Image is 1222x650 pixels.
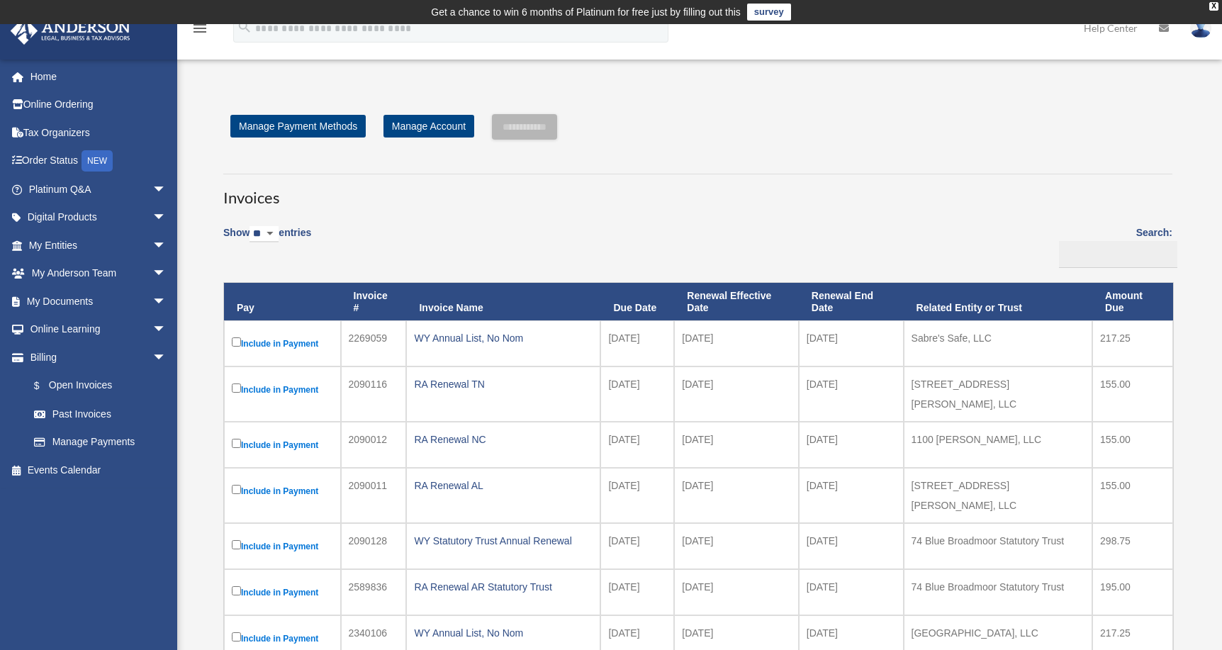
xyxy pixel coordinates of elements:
td: [DATE] [799,523,904,569]
select: Showentries [250,226,279,242]
td: [STREET_ADDRESS][PERSON_NAME], LLC [904,366,1093,422]
input: Search: [1059,241,1177,268]
td: 2090116 [341,366,407,422]
td: 1100 [PERSON_NAME], LLC [904,422,1093,468]
td: [DATE] [600,366,674,422]
label: Include in Payment [232,335,333,352]
td: Sabre's Safe, LLC [904,320,1093,366]
th: Pay: activate to sort column descending [224,283,341,321]
td: [DATE] [600,569,674,615]
td: [DATE] [674,366,799,422]
td: [STREET_ADDRESS][PERSON_NAME], LLC [904,468,1093,523]
td: [DATE] [600,523,674,569]
a: My Entitiesarrow_drop_down [10,231,188,259]
span: $ [42,377,49,395]
label: Include in Payment [232,381,333,398]
td: 74 Blue Broadmoor Statutory Trust [904,523,1093,569]
input: Include in Payment [232,485,241,494]
a: Order StatusNEW [10,147,188,176]
input: Include in Payment [232,632,241,641]
a: My Documentsarrow_drop_down [10,287,188,315]
div: RA Renewal AR Statutory Trust [414,577,593,597]
td: [DATE] [600,422,674,468]
label: Include in Payment [232,583,333,601]
a: Digital Productsarrow_drop_down [10,203,188,232]
a: Events Calendar [10,456,188,484]
td: [DATE] [799,468,904,523]
input: Include in Payment [232,383,241,393]
img: User Pic [1190,18,1211,38]
a: Home [10,62,188,91]
td: 155.00 [1092,366,1173,422]
label: Show entries [223,224,311,257]
td: [DATE] [799,366,904,422]
td: [DATE] [799,320,904,366]
td: [DATE] [674,569,799,615]
a: Online Ordering [10,91,188,119]
label: Include in Payment [232,537,333,555]
div: NEW [82,150,113,172]
div: RA Renewal TN [414,374,593,394]
td: [DATE] [674,320,799,366]
input: Include in Payment [232,439,241,448]
div: close [1209,2,1218,11]
span: arrow_drop_down [152,343,181,372]
span: arrow_drop_down [152,231,181,260]
td: [DATE] [799,422,904,468]
div: WY Statutory Trust Annual Renewal [414,531,593,551]
a: Online Learningarrow_drop_down [10,315,188,344]
a: Manage Payments [20,428,181,456]
input: Include in Payment [232,540,241,549]
i: menu [191,20,208,37]
h3: Invoices [223,174,1172,209]
a: My Anderson Teamarrow_drop_down [10,259,188,288]
td: 2090128 [341,523,407,569]
td: 2090012 [341,422,407,468]
div: RA Renewal AL [414,476,593,495]
a: Past Invoices [20,400,181,428]
a: Billingarrow_drop_down [10,343,181,371]
td: 155.00 [1092,422,1173,468]
label: Search: [1054,224,1172,268]
i: search [237,19,252,35]
td: 74 Blue Broadmoor Statutory Trust [904,569,1093,615]
a: menu [191,25,208,37]
th: Invoice Name: activate to sort column ascending [406,283,600,321]
td: [DATE] [600,468,674,523]
a: $Open Invoices [20,371,174,400]
td: [DATE] [674,422,799,468]
div: Get a chance to win 6 months of Platinum for free just by filling out this [431,4,741,21]
th: Amount Due: activate to sort column ascending [1092,283,1173,321]
label: Include in Payment [232,482,333,500]
input: Include in Payment [232,586,241,595]
td: 2589836 [341,569,407,615]
a: Manage Account [383,115,474,138]
td: 217.25 [1092,320,1173,366]
span: arrow_drop_down [152,315,181,344]
span: arrow_drop_down [152,259,181,288]
label: Include in Payment [232,436,333,454]
td: 2090011 [341,468,407,523]
a: Manage Payment Methods [230,115,366,138]
td: 195.00 [1092,569,1173,615]
th: Related Entity or Trust: activate to sort column ascending [904,283,1093,321]
span: arrow_drop_down [152,287,181,316]
img: Anderson Advisors Platinum Portal [6,17,135,45]
input: Include in Payment [232,337,241,347]
td: 298.75 [1092,523,1173,569]
div: WY Annual List, No Nom [414,623,593,643]
td: [DATE] [674,523,799,569]
td: [DATE] [799,569,904,615]
div: RA Renewal NC [414,430,593,449]
th: Due Date: activate to sort column ascending [600,283,674,321]
span: arrow_drop_down [152,175,181,204]
td: [DATE] [674,468,799,523]
td: 2269059 [341,320,407,366]
th: Renewal Effective Date: activate to sort column ascending [674,283,799,321]
th: Renewal End Date: activate to sort column ascending [799,283,904,321]
th: Invoice #: activate to sort column ascending [341,283,407,321]
a: Tax Organizers [10,118,188,147]
td: [DATE] [600,320,674,366]
td: 155.00 [1092,468,1173,523]
a: Platinum Q&Aarrow_drop_down [10,175,188,203]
